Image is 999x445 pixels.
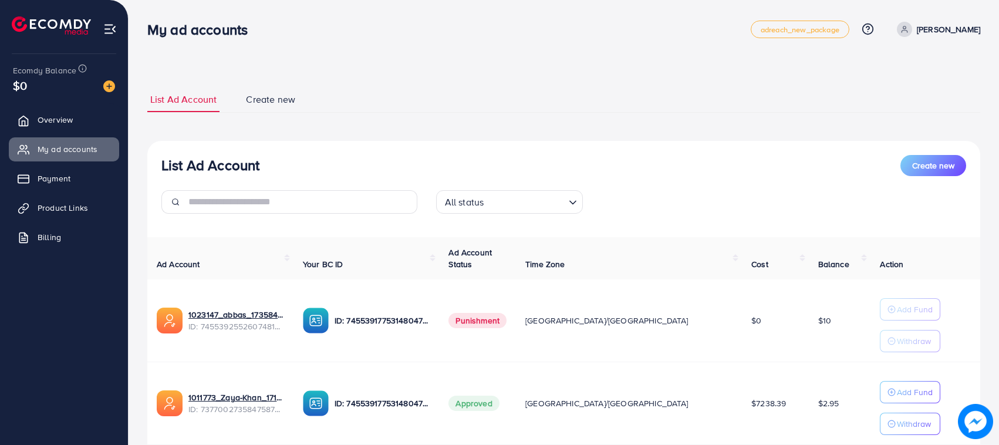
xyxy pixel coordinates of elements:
[38,114,73,126] span: Overview
[157,308,183,333] img: ic-ads-acc.e4c84228.svg
[818,258,849,270] span: Balance
[103,80,115,92] img: image
[917,22,980,36] p: [PERSON_NAME]
[751,397,786,409] span: $7238.39
[188,403,284,415] span: ID: 7377002735847587841
[303,390,329,416] img: ic-ba-acc.ded83a64.svg
[880,413,940,435] button: Withdraw
[150,93,217,106] span: List Ad Account
[246,93,295,106] span: Create new
[9,225,119,249] a: Billing
[9,137,119,161] a: My ad accounts
[487,191,563,211] input: Search for option
[448,247,492,270] span: Ad Account Status
[751,21,849,38] a: adreach_new_package
[303,308,329,333] img: ic-ba-acc.ded83a64.svg
[188,392,284,403] a: 1011773_Zaya-Khan_1717592302951
[751,258,768,270] span: Cost
[188,392,284,416] div: <span class='underline'>1011773_Zaya-Khan_1717592302951</span></br>7377002735847587841
[335,313,430,328] p: ID: 7455391775314804752
[880,298,940,321] button: Add Fund
[897,334,931,348] p: Withdraw
[9,196,119,220] a: Product Links
[436,190,583,214] div: Search for option
[818,397,839,409] span: $2.95
[188,309,284,321] a: 1023147_abbas_1735843853887
[525,397,689,409] span: [GEOGRAPHIC_DATA]/[GEOGRAPHIC_DATA]
[9,108,119,132] a: Overview
[912,160,954,171] span: Create new
[897,417,931,431] p: Withdraw
[892,22,980,37] a: [PERSON_NAME]
[751,315,761,326] span: $0
[9,167,119,190] a: Payment
[443,194,487,211] span: All status
[958,404,993,439] img: image
[880,330,940,352] button: Withdraw
[188,309,284,333] div: <span class='underline'>1023147_abbas_1735843853887</span></br>7455392552607481857
[188,321,284,332] span: ID: 7455392552607481857
[900,155,966,176] button: Create new
[448,313,507,328] span: Punishment
[103,22,117,36] img: menu
[525,258,565,270] span: Time Zone
[13,65,76,76] span: Ecomdy Balance
[38,143,97,155] span: My ad accounts
[303,258,343,270] span: Your BC ID
[897,385,933,399] p: Add Fund
[818,315,831,326] span: $10
[147,21,257,38] h3: My ad accounts
[157,258,200,270] span: Ad Account
[38,173,70,184] span: Payment
[38,231,61,243] span: Billing
[38,202,88,214] span: Product Links
[335,396,430,410] p: ID: 7455391775314804752
[448,396,499,411] span: Approved
[880,381,940,403] button: Add Fund
[897,302,933,316] p: Add Fund
[880,258,903,270] span: Action
[761,26,839,33] span: adreach_new_package
[157,390,183,416] img: ic-ads-acc.e4c84228.svg
[525,315,689,326] span: [GEOGRAPHIC_DATA]/[GEOGRAPHIC_DATA]
[12,16,91,35] img: logo
[13,77,27,94] span: $0
[161,157,259,174] h3: List Ad Account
